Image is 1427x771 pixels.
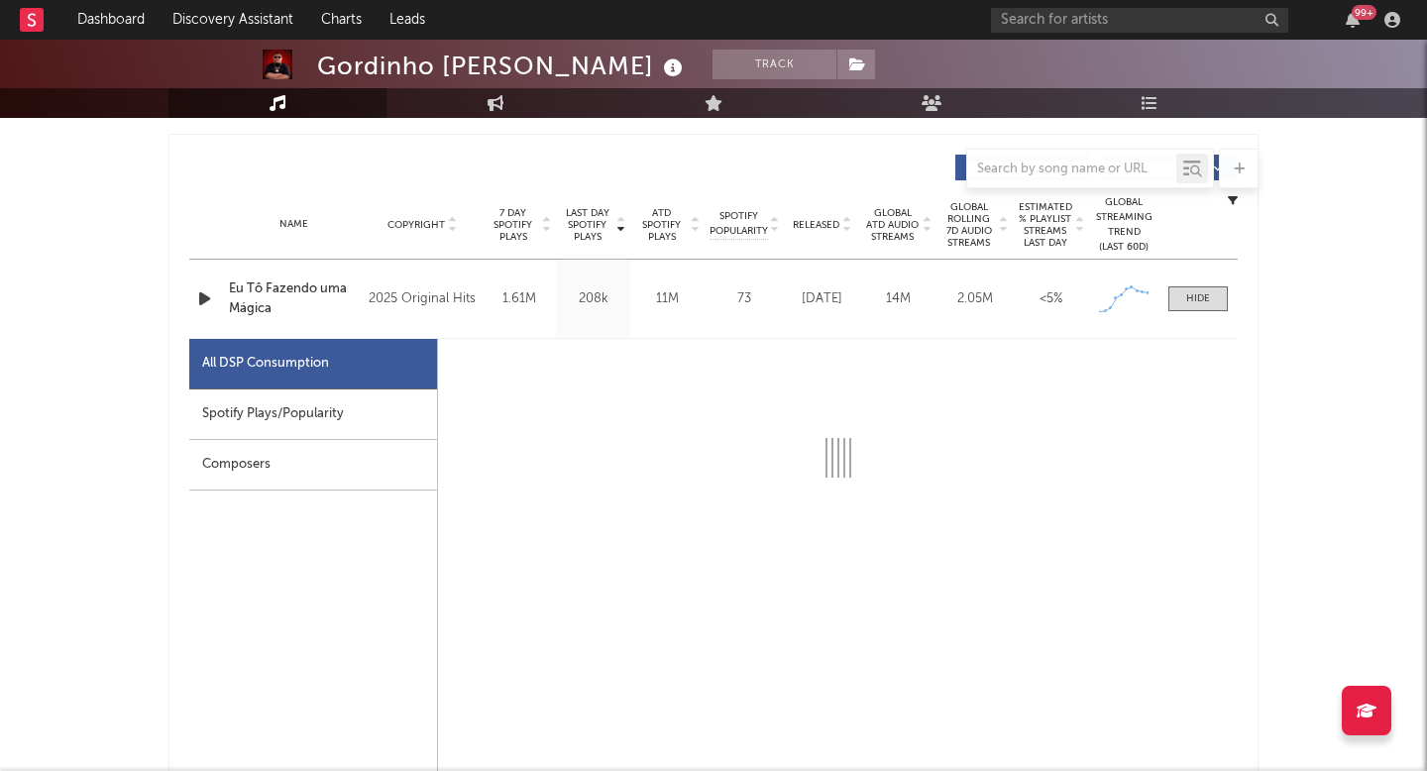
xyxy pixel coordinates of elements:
span: Copyright [387,219,445,231]
span: Spotify Popularity [710,209,768,239]
div: 2.05M [941,289,1008,309]
span: Global Rolling 7D Audio Streams [941,201,996,249]
div: 73 [710,289,779,309]
button: 99+ [1346,12,1360,28]
input: Search for artists [991,8,1288,33]
div: <5% [1018,289,1084,309]
div: 2025 Original Hits [369,287,477,311]
div: Spotify Plays/Popularity [189,389,437,440]
span: Released [793,219,839,231]
div: 11M [635,289,700,309]
input: Search by song name or URL [967,162,1176,177]
div: Global Streaming Trend (Last 60D) [1094,195,1153,255]
div: 208k [561,289,625,309]
div: 14M [865,289,932,309]
div: Composers [189,440,437,491]
a: Eu Tô Fazendo uma Mágica [229,279,359,318]
div: [DATE] [789,289,855,309]
button: Track [713,50,836,79]
span: Estimated % Playlist Streams Last Day [1018,201,1072,249]
span: ATD Spotify Plays [635,207,688,243]
div: 99 + [1352,5,1376,20]
div: All DSP Consumption [202,352,329,376]
div: 1.61M [487,289,551,309]
div: All DSP Consumption [189,339,437,389]
span: 7 Day Spotify Plays [487,207,539,243]
span: Last Day Spotify Plays [561,207,613,243]
span: Global ATD Audio Streams [865,207,920,243]
div: Name [229,217,359,232]
div: Gordinho [PERSON_NAME] [317,50,688,82]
